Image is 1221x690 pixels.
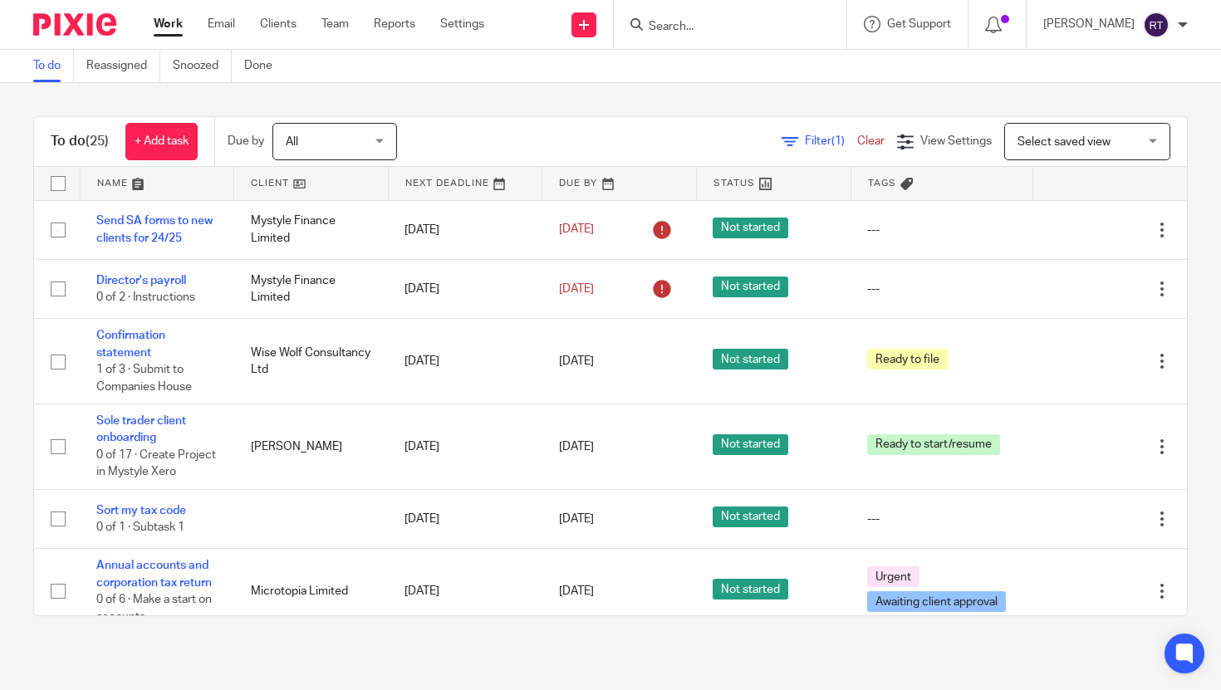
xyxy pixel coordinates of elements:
[713,276,788,297] span: Not started
[286,136,298,148] span: All
[86,50,160,82] a: Reassigned
[96,215,213,243] a: Send SA forms to new clients for 24/25
[868,179,896,188] span: Tags
[713,218,788,238] span: Not started
[96,560,212,588] a: Annual accounts and corporation tax return
[1043,16,1135,32] p: [PERSON_NAME]
[96,275,186,286] a: Director's payroll
[713,506,788,527] span: Not started
[867,511,1016,527] div: ---
[86,135,109,148] span: (25)
[388,200,542,259] td: [DATE]
[805,135,857,147] span: Filter
[559,355,594,367] span: [DATE]
[33,50,74,82] a: To do
[96,415,186,443] a: Sole trader client onboarding
[321,16,349,32] a: Team
[96,594,212,623] span: 0 of 6 · Make a start on accounts
[559,513,594,525] span: [DATE]
[125,123,198,160] a: + Add task
[374,16,415,32] a: Reports
[867,222,1016,238] div: ---
[388,259,542,318] td: [DATE]
[440,16,484,32] a: Settings
[867,349,948,369] span: Ready to file
[867,591,1006,612] span: Awaiting client approval
[647,20,797,35] input: Search
[244,50,285,82] a: Done
[234,319,389,404] td: Wise Wolf Consultancy Ltd
[154,16,183,32] a: Work
[208,16,235,32] a: Email
[867,566,919,587] span: Urgent
[96,505,186,516] a: Sort my tax code
[388,549,542,634] td: [DATE]
[234,259,389,318] td: Mystyle Finance Limited
[713,349,788,369] span: Not started
[920,135,992,147] span: View Settings
[887,18,951,30] span: Get Support
[33,13,116,36] img: Pixie
[96,291,195,303] span: 0 of 2 · Instructions
[713,434,788,455] span: Not started
[559,283,594,295] span: [DATE]
[559,585,594,597] span: [DATE]
[96,330,165,358] a: Confirmation statement
[1017,136,1111,148] span: Select saved view
[96,521,184,533] span: 0 of 1 · Subtask 1
[867,281,1016,297] div: ---
[173,50,232,82] a: Snoozed
[1143,12,1170,38] img: svg%3E
[96,449,216,478] span: 0 of 17 · Create Project in Mystyle Xero
[559,224,594,236] span: [DATE]
[831,135,845,147] span: (1)
[96,364,192,393] span: 1 of 3 · Submit to Companies House
[260,16,297,32] a: Clients
[234,404,389,490] td: [PERSON_NAME]
[713,579,788,599] span: Not started
[228,133,264,149] p: Due by
[388,404,542,490] td: [DATE]
[559,441,594,453] span: [DATE]
[51,133,109,150] h1: To do
[867,434,1000,455] span: Ready to start/resume
[388,319,542,404] td: [DATE]
[234,200,389,259] td: Mystyle Finance Limited
[388,489,542,548] td: [DATE]
[234,549,389,634] td: Microtopia Limited
[857,135,885,147] a: Clear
